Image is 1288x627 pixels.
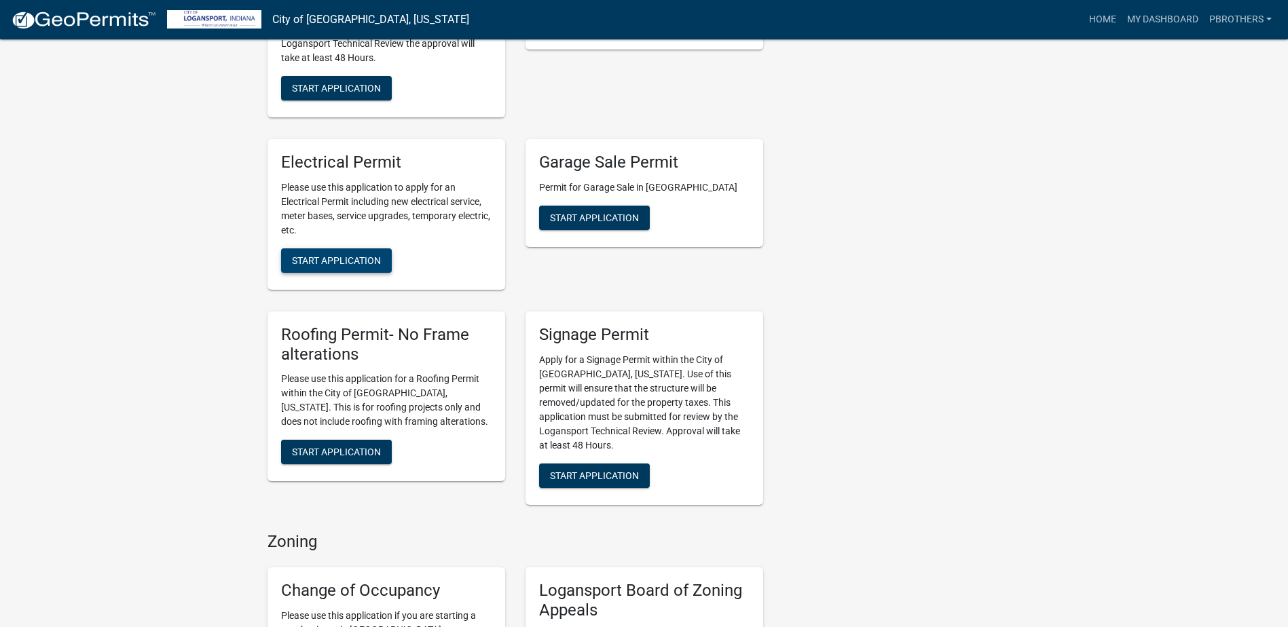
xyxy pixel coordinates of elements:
[539,206,650,230] button: Start Application
[292,254,381,265] span: Start Application
[539,153,750,172] h5: Garage Sale Permit
[550,212,639,223] span: Start Application
[539,581,750,620] h5: Logansport Board of Zoning Appeals
[281,440,392,464] button: Start Application
[292,446,381,457] span: Start Application
[1122,7,1204,33] a: My Dashboard
[281,325,492,364] h5: Roofing Permit- No Frame alterations
[281,372,492,429] p: Please use this application for a Roofing Permit within the City of [GEOGRAPHIC_DATA], [US_STATE]...
[1204,7,1277,33] a: pbrothers
[539,180,750,195] p: Permit for Garage Sale in [GEOGRAPHIC_DATA]
[281,153,492,172] h5: Electrical Permit
[539,463,650,488] button: Start Application
[539,325,750,345] h5: Signage Permit
[292,83,381,94] span: Start Application
[539,353,750,453] p: Apply for a Signage Permit within the City of [GEOGRAPHIC_DATA], [US_STATE]. Use of this permit w...
[167,10,261,28] img: City of Logansport, Indiana
[281,76,392,100] button: Start Application
[281,248,392,273] button: Start Application
[272,8,469,31] a: City of [GEOGRAPHIC_DATA], [US_STATE]
[281,581,492,601] h5: Change of Occupancy
[550,470,639,480] span: Start Application
[281,180,492,237] p: Please use this application to apply for an Electrical Permit including new electrical service, m...
[1084,7,1122,33] a: Home
[268,532,763,552] h4: Zoning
